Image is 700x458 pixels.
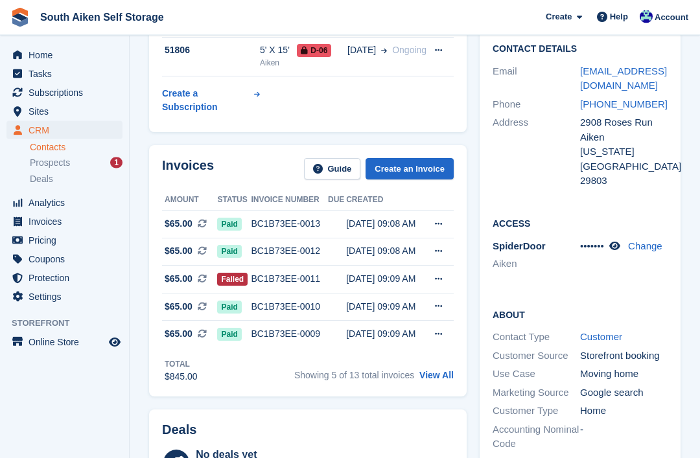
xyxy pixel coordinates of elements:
[217,301,241,314] span: Paid
[493,241,546,252] span: SpiderDoor
[29,65,106,83] span: Tasks
[580,160,668,175] div: [GEOGRAPHIC_DATA]
[107,334,122,350] a: Preview store
[162,159,214,180] h2: Invoices
[580,131,668,146] div: Aiken
[493,217,668,230] h2: Access
[6,121,122,139] a: menu
[392,45,426,56] span: Ongoing
[162,423,196,438] h2: Deals
[493,330,580,345] div: Contact Type
[580,349,668,364] div: Storefront booking
[580,174,668,189] div: 29803
[493,65,580,94] div: Email
[6,269,122,287] a: menu
[580,386,668,401] div: Google search
[162,87,251,115] div: Create a Subscription
[580,423,668,452] div: -
[29,194,106,212] span: Analytics
[6,212,122,231] a: menu
[580,241,604,252] span: •••••••
[493,45,668,55] h2: Contact Details
[30,156,122,170] a: Prospects 1
[29,84,106,102] span: Subscriptions
[580,116,668,131] div: 2908 Roses Run
[217,218,241,231] span: Paid
[251,245,328,258] div: BC1B73EE-0012
[162,82,260,120] a: Create a Subscription
[6,250,122,268] a: menu
[346,273,423,286] div: [DATE] 09:09 AM
[10,8,30,27] img: stora-icon-8386f47178a22dfd0bd8f6a31ec36ba5ce8667c1dd55bd0f319d3a0aa187defe.svg
[165,273,192,286] span: $65.00
[493,116,580,189] div: Address
[29,269,106,287] span: Protection
[6,102,122,120] a: menu
[419,371,454,381] a: View All
[610,10,628,23] span: Help
[110,157,122,168] div: 1
[35,6,169,28] a: South Aiken Self Storage
[29,250,106,268] span: Coupons
[29,121,106,139] span: CRM
[628,241,662,252] a: Change
[580,99,668,110] a: [PHONE_NUMBER]
[493,404,580,419] div: Customer Type
[297,45,331,58] span: D-06
[30,172,122,186] a: Deals
[346,301,423,314] div: [DATE] 09:09 AM
[6,288,122,306] a: menu
[165,301,192,314] span: $65.00
[165,245,192,258] span: $65.00
[493,349,580,364] div: Customer Source
[30,157,70,169] span: Prospects
[217,273,248,286] span: Failed
[217,328,241,341] span: Paid
[29,212,106,231] span: Invoices
[29,102,106,120] span: Sites
[640,10,653,23] img: Todd Brown
[30,173,53,185] span: Deals
[6,84,122,102] a: menu
[251,190,328,211] th: Invoice number
[251,218,328,231] div: BC1B73EE-0013
[580,367,668,382] div: Moving home
[493,98,580,113] div: Phone
[580,404,668,419] div: Home
[304,159,361,180] a: Guide
[162,44,260,58] div: 51806
[165,328,192,341] span: $65.00
[346,328,423,341] div: [DATE] 09:09 AM
[346,190,423,211] th: Created
[260,58,297,69] div: Aiken
[30,141,122,154] a: Contacts
[655,11,688,24] span: Account
[546,10,572,23] span: Create
[294,371,414,381] span: Showing 5 of 13 total invoices
[29,231,106,249] span: Pricing
[29,288,106,306] span: Settings
[165,218,192,231] span: $65.00
[162,190,217,211] th: Amount
[580,145,668,160] div: [US_STATE]
[165,371,198,384] div: $845.00
[251,273,328,286] div: BC1B73EE-0011
[493,423,580,452] div: Accounting Nominal Code
[346,218,423,231] div: [DATE] 09:08 AM
[493,386,580,401] div: Marketing Source
[6,46,122,64] a: menu
[251,328,328,341] div: BC1B73EE-0009
[366,159,454,180] a: Create an Invoice
[493,308,668,321] h2: About
[29,46,106,64] span: Home
[580,66,667,92] a: [EMAIL_ADDRESS][DOMAIN_NAME]
[12,317,129,330] span: Storefront
[493,257,580,272] li: Aiken
[260,44,297,58] div: 5' X 15'
[29,333,106,351] span: Online Store
[217,190,251,211] th: Status
[493,367,580,382] div: Use Case
[6,231,122,249] a: menu
[347,44,376,58] span: [DATE]
[6,65,122,83] a: menu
